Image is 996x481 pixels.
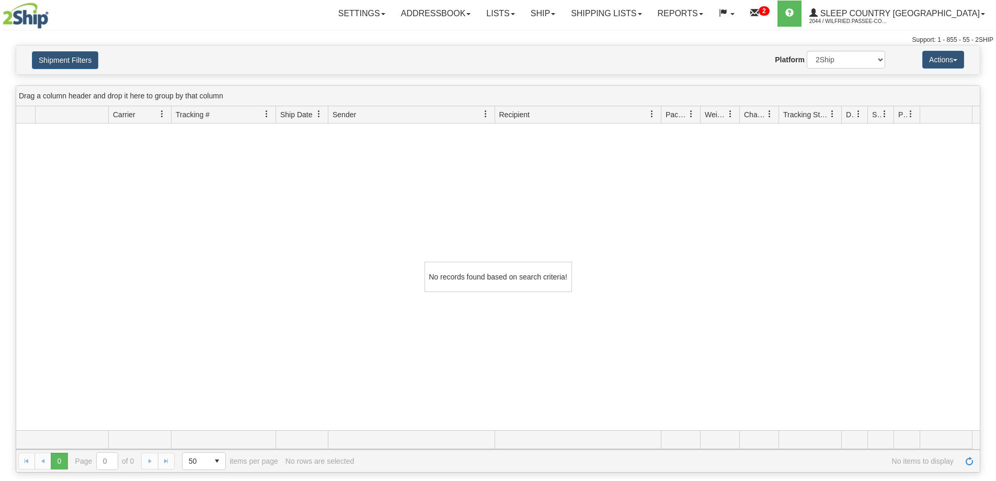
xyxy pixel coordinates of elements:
a: Sleep Country [GEOGRAPHIC_DATA] 2044 / Wilfried.Passee-Coutrin [802,1,993,27]
button: Actions [922,51,964,69]
a: Delivery Status filter column settings [850,105,867,123]
a: Pickup Status filter column settings [902,105,920,123]
span: Weight [705,109,727,120]
a: Tracking Status filter column settings [823,105,841,123]
span: Recipient [499,109,530,120]
span: Shipment Issues [872,109,881,120]
div: No records found based on search criteria! [425,262,572,292]
a: Addressbook [393,1,479,27]
a: Refresh [961,453,978,469]
a: Ship Date filter column settings [310,105,328,123]
span: Ship Date [280,109,312,120]
span: 2044 / Wilfried.Passee-Coutrin [809,16,888,27]
span: Delivery Status [846,109,855,120]
iframe: chat widget [972,187,995,294]
span: Page sizes drop down [182,452,226,470]
a: Recipient filter column settings [643,105,661,123]
span: Tracking Status [783,109,829,120]
a: Weight filter column settings [722,105,739,123]
a: Ship [523,1,563,27]
a: Charge filter column settings [761,105,779,123]
span: Tracking # [176,109,210,120]
div: grid grouping header [16,86,980,106]
span: 50 [189,456,202,466]
button: Shipment Filters [32,51,98,69]
a: Lists [478,1,522,27]
a: Carrier filter column settings [153,105,171,123]
a: Shipping lists [563,1,649,27]
span: items per page [182,452,278,470]
sup: 2 [759,6,770,16]
span: Page 0 [51,453,67,469]
a: Sender filter column settings [477,105,495,123]
span: Packages [666,109,688,120]
a: Settings [330,1,393,27]
span: Pickup Status [898,109,907,120]
div: No rows are selected [285,457,354,465]
span: Page of 0 [75,452,134,470]
img: logo2044.jpg [3,3,49,29]
a: Packages filter column settings [682,105,700,123]
a: Shipment Issues filter column settings [876,105,894,123]
span: No items to display [361,457,954,465]
a: Tracking # filter column settings [258,105,276,123]
label: Platform [775,54,805,65]
span: Carrier [113,109,135,120]
span: select [209,453,225,469]
a: Reports [650,1,711,27]
span: Sender [333,109,356,120]
div: Support: 1 - 855 - 55 - 2SHIP [3,36,993,44]
a: 2 [742,1,777,27]
span: Charge [744,109,766,120]
span: Sleep Country [GEOGRAPHIC_DATA] [818,9,980,18]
